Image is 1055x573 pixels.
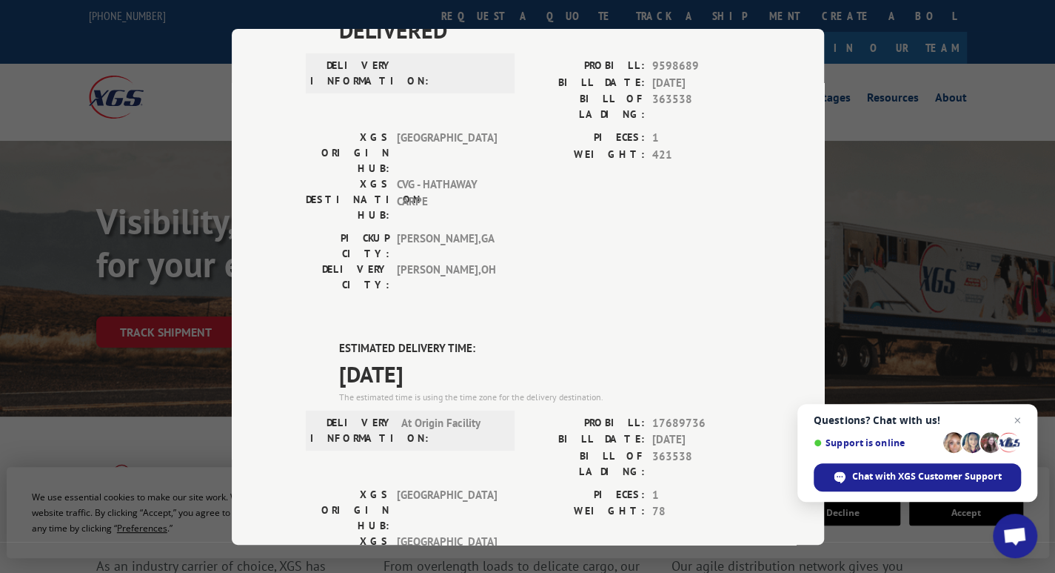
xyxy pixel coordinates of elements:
span: 363538 [652,448,750,479]
span: [GEOGRAPHIC_DATA] [397,130,497,176]
span: [PERSON_NAME] , GA [397,231,497,262]
label: DELIVERY INFORMATION: [310,58,394,89]
span: [DATE] [339,357,750,390]
span: At Origin Facility [401,414,501,446]
span: Questions? Chat with us! [814,414,1021,426]
label: WEIGHT: [528,503,645,520]
label: PROBILL: [528,58,645,75]
label: DELIVERY CITY: [306,262,389,293]
label: XGS ORIGIN HUB: [306,130,389,176]
span: DELIVERED [339,13,750,47]
span: CVG - HATHAWAY CARPE [397,176,497,223]
span: [PERSON_NAME] , OH [397,262,497,293]
label: XGS ORIGIN HUB: [306,486,389,533]
div: Chat with XGS Customer Support [814,463,1021,491]
span: Chat with XGS Customer Support [852,470,1002,483]
label: PICKUP CITY: [306,231,389,262]
span: 363538 [652,91,750,122]
span: [DATE] [652,74,750,91]
label: BILL DATE: [528,431,645,448]
span: 421 [652,146,750,163]
label: BILL DATE: [528,74,645,91]
label: BILL OF LADING: [528,448,645,479]
label: XGS DESTINATION HUB: [306,176,389,223]
label: BILL OF LADING: [528,91,645,122]
label: PROBILL: [528,414,645,431]
span: 1 [652,130,750,147]
span: Support is online [814,437,938,448]
span: 78 [652,503,750,520]
span: [GEOGRAPHIC_DATA] [397,486,497,533]
span: [DATE] [652,431,750,448]
label: WEIGHT: [528,146,645,163]
label: ESTIMATED DELIVERY TIME: [339,340,750,357]
span: 9598689 [652,58,750,75]
label: PIECES: [528,486,645,503]
label: PIECES: [528,130,645,147]
label: DELIVERY INFORMATION: [310,414,394,446]
span: Close chat [1008,411,1026,429]
div: The estimated time is using the time zone for the delivery destination. [339,390,750,403]
span: 1 [652,486,750,503]
div: Open chat [993,514,1037,558]
span: 17689736 [652,414,750,431]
